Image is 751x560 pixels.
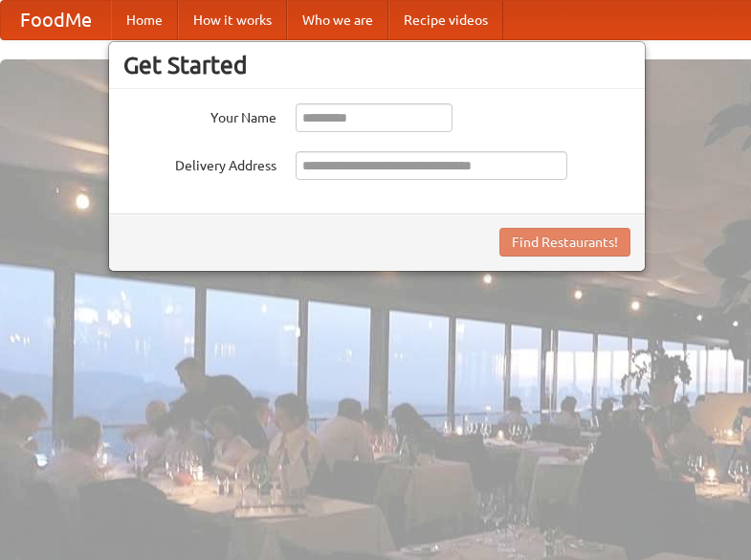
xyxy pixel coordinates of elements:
[388,1,503,39] a: Recipe videos
[1,1,111,39] a: FoodMe
[178,1,287,39] a: How it works
[499,228,630,257] button: Find Restaurants!
[123,103,276,127] label: Your Name
[123,51,630,79] h3: Get Started
[287,1,388,39] a: Who we are
[111,1,178,39] a: Home
[123,151,276,175] label: Delivery Address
